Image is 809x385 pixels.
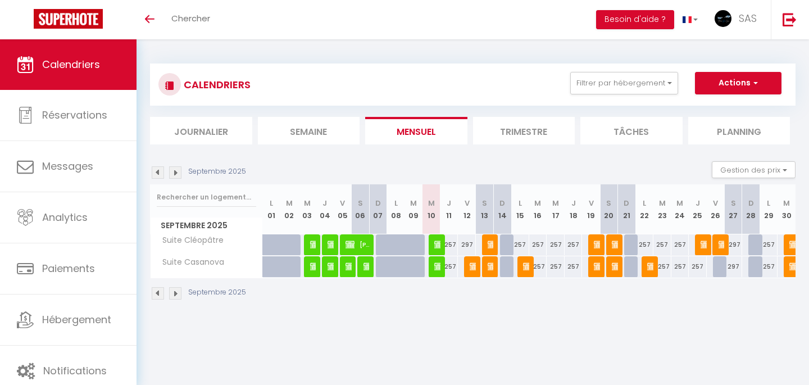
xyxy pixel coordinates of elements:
[760,184,778,234] th: 29
[440,184,458,234] th: 11
[748,198,754,209] abbr: D
[42,210,88,224] span: Analytics
[713,198,718,209] abbr: V
[724,256,742,277] div: 297
[707,184,725,234] th: 26
[434,256,440,277] span: [PERSON_NAME]
[696,198,700,209] abbr: J
[470,256,476,277] span: [PERSON_NAME]
[369,184,387,234] th: 07
[547,234,565,255] div: 257
[534,198,541,209] abbr: M
[340,198,345,209] abbr: V
[458,184,476,234] th: 12
[647,256,653,277] span: [PERSON_NAME]
[589,198,594,209] abbr: V
[739,11,757,25] span: SAS
[688,117,790,144] li: Planning
[565,234,583,255] div: 257
[440,256,458,277] div: 257
[689,184,707,234] th: 25
[624,198,629,209] abbr: D
[724,184,742,234] th: 27
[286,198,293,209] abbr: M
[519,198,522,209] abbr: L
[476,184,494,234] th: 13
[653,234,671,255] div: 257
[375,198,381,209] abbr: D
[171,12,210,24] span: Chercher
[612,234,618,255] span: [PERSON_NAME]
[42,261,95,275] span: Paiements
[529,184,547,234] th: 16
[511,184,529,234] th: 15
[565,184,583,234] th: 18
[322,198,327,209] abbr: J
[552,198,559,209] abbr: M
[635,234,653,255] div: 257
[304,198,311,209] abbr: M
[346,256,352,277] span: [PERSON_NAME]
[594,234,600,255] span: [PERSON_NAME]
[523,256,529,277] span: [PERSON_NAME]
[671,184,689,234] th: 24
[760,256,778,277] div: 257
[529,234,547,255] div: 257
[643,198,646,209] abbr: L
[346,234,370,255] span: [PERSON_NAME]
[394,198,398,209] abbr: L
[34,9,103,29] img: Super Booking
[157,187,256,207] input: Rechercher un logement...
[671,234,689,255] div: 257
[606,198,611,209] abbr: S
[42,159,93,173] span: Messages
[42,57,100,71] span: Calendriers
[310,234,316,255] span: [PERSON_NAME] LE MER
[280,184,298,234] th: 02
[152,256,227,269] span: Suite Casanova
[689,256,707,277] div: 257
[635,184,653,234] th: 22
[529,256,547,277] div: 257
[596,10,674,29] button: Besoin d'aide ?
[731,198,736,209] abbr: S
[493,184,511,234] th: 14
[440,234,458,255] div: 257
[387,184,405,234] th: 08
[328,256,334,277] span: [PERSON_NAME]
[701,234,707,255] span: [PERSON_NAME]
[719,234,725,255] span: [PERSON_NAME]
[334,184,352,234] th: 05
[358,198,363,209] abbr: S
[42,312,111,327] span: Hébergement
[365,117,467,144] li: Mensuel
[258,117,360,144] li: Semaine
[570,72,678,94] button: Filtrer par hébergement
[580,117,683,144] li: Tâches
[434,234,440,255] span: [PERSON_NAME]
[482,198,487,209] abbr: S
[42,108,107,122] span: Réservations
[404,184,422,234] th: 09
[600,184,618,234] th: 20
[511,234,529,255] div: 257
[188,287,246,298] p: Septembre 2025
[676,198,683,209] abbr: M
[499,198,505,209] abbr: D
[447,198,451,209] abbr: J
[582,184,600,234] th: 19
[298,184,316,234] th: 03
[671,256,689,277] div: 257
[181,72,251,97] h3: CALENDRIERS
[410,198,417,209] abbr: M
[263,184,281,234] th: 01
[653,256,671,277] div: 257
[488,234,494,255] span: [PERSON_NAME]
[547,256,565,277] div: 257
[653,184,671,234] th: 23
[618,184,636,234] th: 21
[594,256,600,277] span: [PERSON_NAME]
[473,117,575,144] li: Trimestre
[778,184,796,234] th: 30
[328,234,334,255] span: [PERSON_NAME]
